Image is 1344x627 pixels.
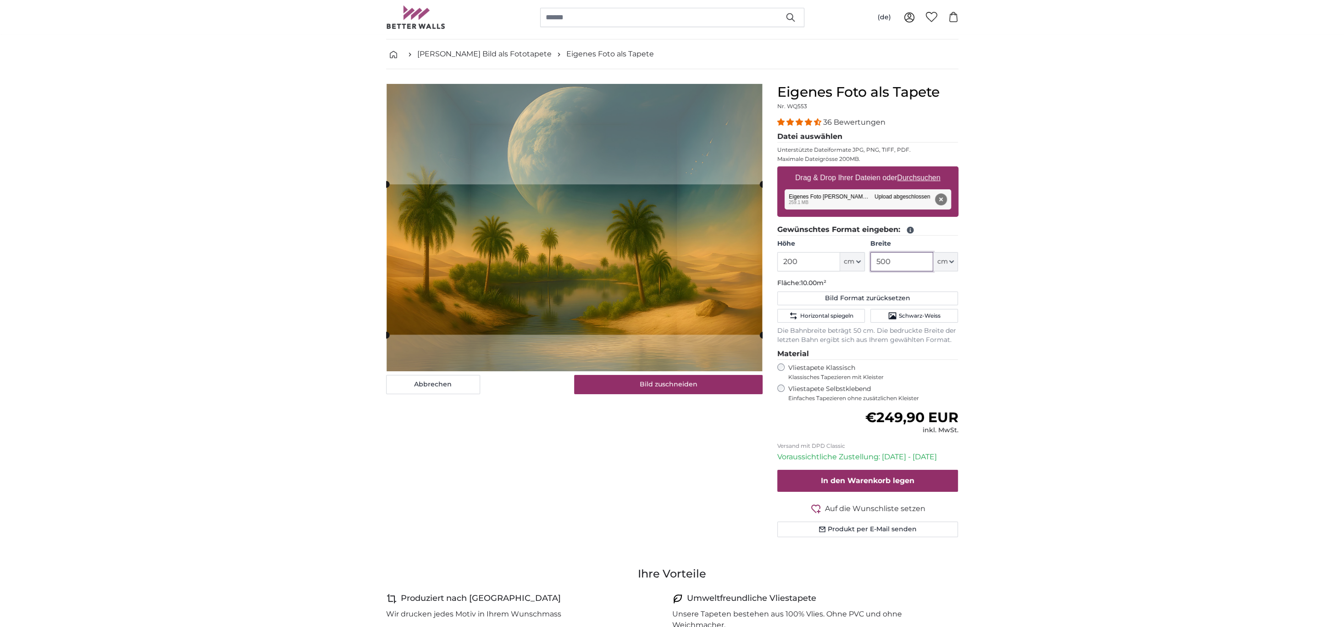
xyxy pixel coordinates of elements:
span: cm [844,257,854,266]
span: 4.31 stars [777,118,823,126]
button: Schwarz-Weiss [870,309,958,323]
a: [PERSON_NAME] Bild als Fototapete [417,49,552,60]
span: cm [937,257,947,266]
button: Produkt per E-Mail senden [777,522,958,537]
button: cm [840,252,865,271]
label: Vliestapete Klassisch [788,363,951,381]
button: (de) [870,9,898,26]
label: Drag & Drop Ihrer Dateien oder [791,169,944,187]
label: Höhe [777,239,865,248]
u: Durchsuchen [897,174,940,181]
span: 10.00m² [801,279,826,287]
div: inkl. MwSt. [865,426,958,435]
button: Abbrechen [386,375,480,394]
legend: Gewünschtes Format eingeben: [777,224,958,236]
p: Unterstützte Dateiformate JPG, PNG, TIFF, PDF. [777,146,958,154]
a: Eigenes Foto als Tapete [566,49,654,60]
span: 36 Bewertungen [823,118,885,126]
button: cm [933,252,958,271]
span: Einfaches Tapezieren ohne zusätzlichen Kleister [788,395,958,402]
p: Maximale Dateigrösse 200MB. [777,155,958,163]
h4: Produziert nach [GEOGRAPHIC_DATA] [401,592,561,605]
h4: Umweltfreundliche Vliestapete [687,592,816,605]
img: Betterwalls [386,5,446,29]
span: Klassisches Tapezieren mit Kleister [788,374,951,381]
p: Wir drucken jedes Motiv in Ihrem Wunschmass [386,609,561,620]
button: Auf die Wunschliste setzen [777,503,958,514]
h3: Ihre Vorteile [386,566,958,581]
p: Versand mit DPD Classic [777,442,958,450]
h1: Eigenes Foto als Tapete [777,84,958,100]
span: Horizontal spiegeln [800,312,853,319]
button: In den Warenkorb legen [777,470,958,492]
button: Bild zuschneiden [574,375,763,394]
p: Fläche: [777,279,958,288]
p: Die Bahnbreite beträgt 50 cm. Die bedruckte Breite der letzten Bahn ergibt sich aus Ihrem gewählt... [777,326,958,345]
legend: Datei auswählen [777,131,958,143]
span: €249,90 EUR [865,409,958,426]
button: Horizontal spiegeln [777,309,865,323]
legend: Material [777,348,958,360]
span: In den Warenkorb legen [821,476,914,485]
p: Voraussichtliche Zustellung: [DATE] - [DATE] [777,451,958,462]
button: Bild Format zurücksetzen [777,291,958,305]
span: Nr. WQ553 [777,103,807,110]
span: Auf die Wunschliste setzen [825,503,925,514]
span: Schwarz-Weiss [899,312,940,319]
nav: breadcrumbs [386,39,958,69]
label: Vliestapete Selbstklebend [788,385,958,402]
label: Breite [870,239,958,248]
